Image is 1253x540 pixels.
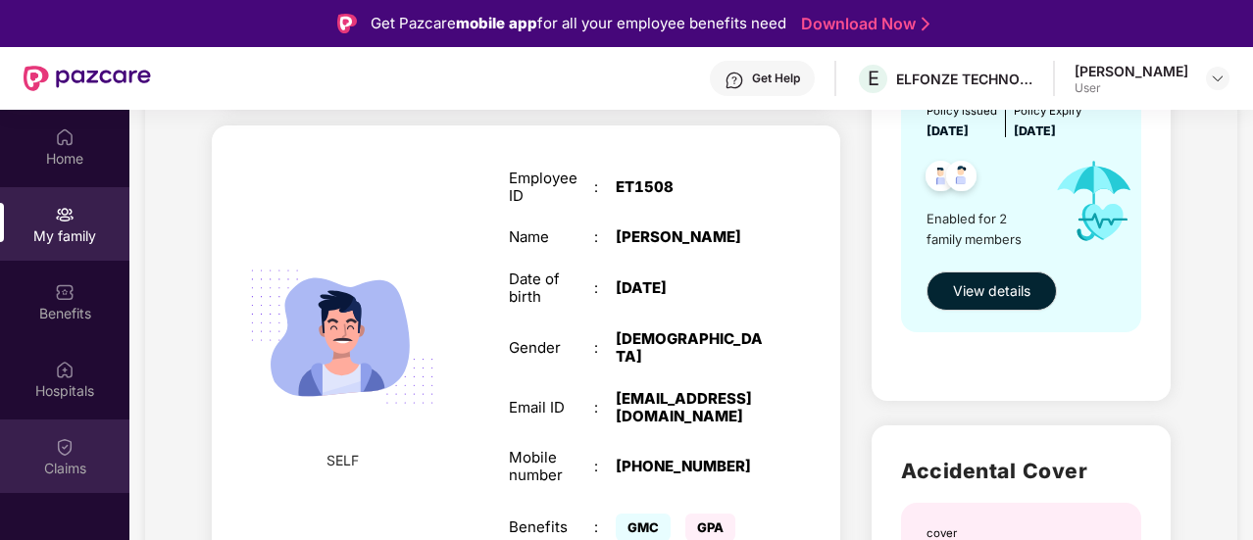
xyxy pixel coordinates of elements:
[55,282,75,302] img: svg+xml;base64,PHN2ZyBpZD0iQmVuZWZpdHMiIHhtbG5zPSJodHRwOi8vd3d3LnczLm9yZy8yMDAwL3N2ZyIgd2lkdGg9Ij...
[594,178,616,196] div: :
[616,330,765,366] div: [DEMOGRAPHIC_DATA]
[896,70,1033,88] div: ELFONZE TECHNOLOGIES PRIVATE LIMITED
[594,399,616,417] div: :
[917,155,965,203] img: svg+xml;base64,PHN2ZyB4bWxucz0iaHR0cDovL3d3dy53My5vcmcvMjAwMC9zdmciIHdpZHRoPSI0OC45NDMiIGhlaWdodD...
[1014,102,1081,120] div: Policy Expiry
[752,71,800,86] div: Get Help
[922,14,929,34] img: Stroke
[509,339,594,357] div: Gender
[953,280,1030,302] span: View details
[228,223,455,450] img: svg+xml;base64,PHN2ZyB4bWxucz0iaHR0cDovL3d3dy53My5vcmcvMjAwMC9zdmciIHdpZHRoPSIyMjQiIGhlaWdodD0iMT...
[337,14,357,33] img: Logo
[594,339,616,357] div: :
[594,518,616,536] div: :
[509,399,594,417] div: Email ID
[509,228,594,246] div: Name
[509,449,594,484] div: Mobile number
[868,67,879,90] span: E
[24,66,151,91] img: New Pazcare Logo
[616,178,765,196] div: ET1508
[509,170,594,205] div: Employee ID
[594,458,616,475] div: :
[55,205,75,224] img: svg+xml;base64,PHN2ZyB3aWR0aD0iMjAiIGhlaWdodD0iMjAiIHZpZXdCb3g9IjAgMCAyMCAyMCIgZmlsbD0ibm9uZSIgeG...
[725,71,744,90] img: svg+xml;base64,PHN2ZyBpZD0iSGVscC0zMngzMiIgeG1sbnM9Imh0dHA6Ly93d3cudzMub3JnLzIwMDAvc3ZnIiB3aWR0aD...
[927,123,969,138] span: [DATE]
[371,12,786,35] div: Get Pazcare for all your employee benefits need
[509,270,594,306] div: Date of birth
[927,271,1057,311] button: View details
[1210,71,1226,86] img: svg+xml;base64,PHN2ZyBpZD0iRHJvcGRvd24tMzJ4MzIiIHhtbG5zPSJodHRwOi8vd3d3LnczLm9yZy8yMDAwL3N2ZyIgd2...
[616,279,765,297] div: [DATE]
[1075,80,1188,96] div: User
[55,127,75,147] img: svg+xml;base64,PHN2ZyBpZD0iSG9tZSIgeG1sbnM9Imh0dHA6Ly93d3cudzMub3JnLzIwMDAvc3ZnIiB3aWR0aD0iMjAiIG...
[801,14,924,34] a: Download Now
[326,450,359,471] span: SELF
[509,518,594,536] div: Benefits
[594,279,616,297] div: :
[616,228,765,246] div: [PERSON_NAME]
[1014,123,1056,138] span: [DATE]
[55,360,75,379] img: svg+xml;base64,PHN2ZyBpZD0iSG9zcGl0YWxzIiB4bWxucz0iaHR0cDovL3d3dy53My5vcmcvMjAwMC9zdmciIHdpZHRoPS...
[616,390,765,425] div: [EMAIL_ADDRESS][DOMAIN_NAME]
[616,458,765,475] div: [PHONE_NUMBER]
[901,455,1140,487] h2: Accidental Cover
[55,437,75,457] img: svg+xml;base64,PHN2ZyBpZD0iQ2xhaW0iIHhtbG5zPSJodHRwOi8vd3d3LnczLm9yZy8yMDAwL3N2ZyIgd2lkdGg9IjIwIi...
[456,14,537,32] strong: mobile app
[937,155,985,203] img: svg+xml;base64,PHN2ZyB4bWxucz0iaHR0cDovL3d3dy53My5vcmcvMjAwMC9zdmciIHdpZHRoPSI0OC45NDMiIGhlaWdodD...
[927,209,1039,249] span: Enabled for 2 family members
[594,228,616,246] div: :
[1039,141,1150,262] img: icon
[1075,62,1188,80] div: [PERSON_NAME]
[927,102,997,120] div: Policy issued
